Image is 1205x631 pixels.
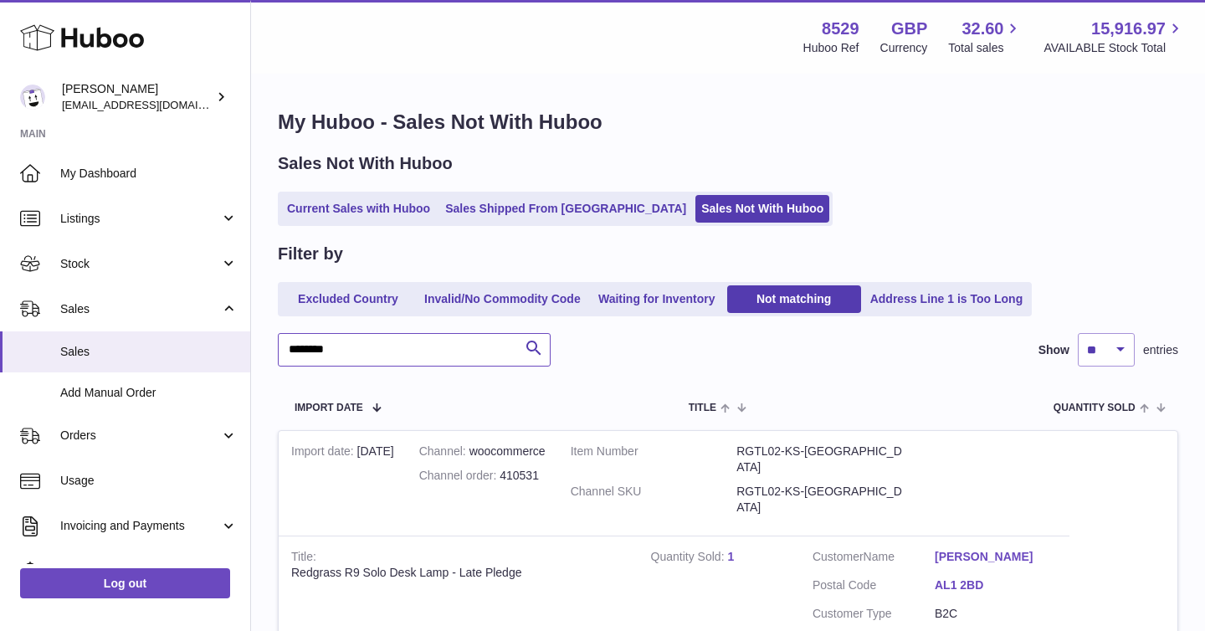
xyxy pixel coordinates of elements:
a: Address Line 1 is Too Long [864,285,1029,313]
td: [DATE] [279,431,407,536]
span: Import date [295,403,363,413]
span: Orders [60,428,220,444]
span: AVAILABLE Stock Total [1043,40,1185,56]
strong: Channel [419,444,469,462]
h2: Filter by [278,243,343,265]
span: entries [1143,342,1178,358]
span: Cases [60,563,238,579]
div: Currency [880,40,928,56]
span: Usage [60,473,238,489]
a: Sales Shipped From [GEOGRAPHIC_DATA] [439,195,692,223]
strong: Title [291,550,316,567]
a: 32.60 Total sales [948,18,1023,56]
span: Listings [60,211,220,227]
strong: Quantity Sold [651,550,728,567]
div: Redgrass R9 Solo Desk Lamp - Late Pledge [291,565,626,581]
span: Quantity Sold [1054,403,1136,413]
span: [EMAIL_ADDRESS][DOMAIN_NAME] [62,98,246,111]
div: woocommerce [419,444,546,459]
a: AL1 2BD [935,577,1057,593]
span: 32.60 [961,18,1003,40]
dt: Postal Code [813,577,935,598]
dd: RGTL02-KS-[GEOGRAPHIC_DATA] [736,444,903,475]
a: Log out [20,568,230,598]
label: Show [1038,342,1069,358]
dt: Customer Type [813,606,935,622]
a: Not matching [727,285,861,313]
img: admin@redgrass.ch [20,85,45,110]
a: Invalid/No Commodity Code [418,285,587,313]
dt: Name [813,549,935,569]
span: Stock [60,256,220,272]
span: Sales [60,344,238,360]
span: Invoicing and Payments [60,518,220,534]
span: My Dashboard [60,166,238,182]
span: Add Manual Order [60,385,238,401]
a: Waiting for Inventory [590,285,724,313]
strong: GBP [891,18,927,40]
span: Customer [813,550,864,563]
strong: Channel order [419,469,500,486]
div: 410531 [419,468,546,484]
span: Total sales [948,40,1023,56]
dt: Item Number [571,444,737,475]
a: 15,916.97 AVAILABLE Stock Total [1043,18,1185,56]
div: [PERSON_NAME] [62,81,213,113]
h1: My Huboo - Sales Not With Huboo [278,109,1178,136]
a: Sales Not With Huboo [695,195,829,223]
dd: B2C [935,606,1057,622]
dd: RGTL02-KS-[GEOGRAPHIC_DATA] [736,484,903,516]
strong: 8529 [822,18,859,40]
span: Title [689,403,716,413]
div: Huboo Ref [803,40,859,56]
a: Current Sales with Huboo [281,195,436,223]
dt: Channel SKU [571,484,737,516]
a: [PERSON_NAME] [935,549,1057,565]
span: 15,916.97 [1091,18,1166,40]
span: Sales [60,301,220,317]
strong: Import date [291,444,357,462]
a: Excluded Country [281,285,415,313]
h2: Sales Not With Huboo [278,152,453,175]
a: 1 [727,550,734,563]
